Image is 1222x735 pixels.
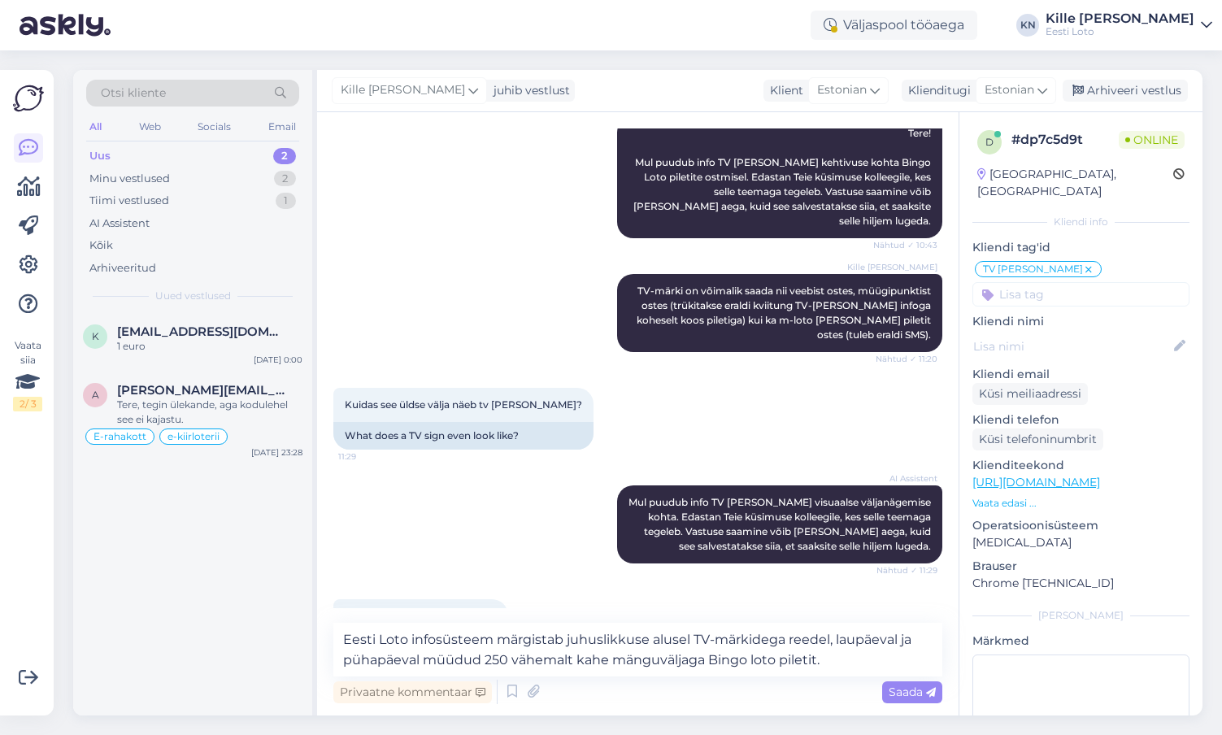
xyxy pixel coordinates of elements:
div: 2 [274,171,296,187]
div: Eesti Loto [1046,25,1194,38]
p: [MEDICAL_DATA] [972,534,1189,551]
div: 2 [273,148,296,164]
span: kadipadi29@gmail.com [117,324,286,339]
span: Saada [889,685,936,699]
div: KN [1016,14,1039,37]
div: Kõik [89,237,113,254]
span: d [985,136,994,148]
div: Kille [PERSON_NAME] [1046,12,1194,25]
p: Brauser [972,558,1189,575]
div: AI Assistent [89,215,150,232]
span: Uued vestlused [155,289,231,303]
div: Küsi meiliaadressi [972,383,1088,405]
input: Lisa nimi [973,337,1171,355]
p: Operatsioonisüsteem [972,517,1189,534]
div: Arhiveeritud [89,260,156,276]
p: Kliendi telefon [972,411,1189,428]
span: Online [1119,131,1185,149]
div: Tiimi vestlused [89,193,169,209]
div: Klienditugi [902,82,971,99]
div: Web [136,116,164,137]
textarea: Eesti Loto infosüsteem märgistab juhuslikkuse alusel TV-märkidega reedel, laupäeval ja pühapäeval... [333,623,942,676]
span: e-kiirloterii [167,432,220,441]
a: [URL][DOMAIN_NAME] [972,475,1100,489]
span: Mul puudub info TV [PERSON_NAME] visuaalse väljanägemise kohta. Edastan Teie küsimuse kolleegile,... [628,496,933,552]
span: Nähtud ✓ 11:29 [876,564,937,576]
div: # dp7c5d9t [1011,130,1119,150]
p: Kliendi email [972,366,1189,383]
span: Otsi kliente [101,85,166,102]
div: Socials [194,116,234,137]
div: What does a TV sign even look like? [333,422,594,450]
span: Estonian [985,81,1034,99]
span: 11:29 [338,450,399,463]
div: Arhiveeri vestlus [1063,80,1188,102]
span: AI Assistent [876,472,937,485]
p: Chrome [TECHNICAL_ID] [972,575,1189,592]
p: Märkmed [972,633,1189,650]
div: Klient [763,82,803,99]
div: Privaatne kommentaar [333,681,492,703]
span: Nähtud ✓ 11:20 [876,353,937,365]
span: Tere! Mul puudub info TV [PERSON_NAME] kehtivuse kohta Bingo Loto piletite ostmisel. Edastan Teie... [633,127,933,227]
div: Minu vestlused [89,171,170,187]
span: Kuidas see üldse välja näeb tv [PERSON_NAME]? [345,398,582,411]
span: a [92,389,99,401]
span: TV [PERSON_NAME] [983,264,1083,274]
div: [GEOGRAPHIC_DATA], [GEOGRAPHIC_DATA] [977,166,1173,200]
div: [DATE] 0:00 [254,354,302,366]
img: Askly Logo [13,83,44,114]
div: Küsi telefoninumbrit [972,428,1103,450]
div: Email [265,116,299,137]
div: Kliendi info [972,215,1189,229]
div: 2 / 3 [13,397,42,411]
div: [PERSON_NAME] [972,608,1189,623]
div: juhib vestlust [487,82,570,99]
p: Vaata edasi ... [972,496,1189,511]
span: andera.lohmus@mail.ee [117,383,286,398]
span: Estonian [817,81,867,99]
span: E-rahakott [93,432,146,441]
div: [DATE] 23:28 [251,446,302,459]
div: All [86,116,105,137]
span: Kille [PERSON_NAME] [847,261,937,273]
p: Kliendi tag'id [972,239,1189,256]
span: Kille [PERSON_NAME] [341,81,465,99]
div: Vaata siia [13,338,42,411]
p: Klienditeekond [972,457,1189,474]
a: Kille [PERSON_NAME]Eesti Loto [1046,12,1212,38]
span: Nähtud ✓ 10:43 [873,239,937,251]
div: Väljaspool tööaega [811,11,977,40]
div: 1 [276,193,296,209]
p: Kliendi nimi [972,313,1189,330]
span: k [92,330,99,342]
input: Lisa tag [972,282,1189,307]
div: Tere, tegin ülekande, aga kodulehel see ei kajastu. [117,398,302,427]
div: 1 euro [117,339,302,354]
div: Uus [89,148,111,164]
span: TV-märki on võimalik saada nii veebist ostes, müügipunktist ostes (trükitakse eraldi kviitung TV-... [637,285,933,341]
